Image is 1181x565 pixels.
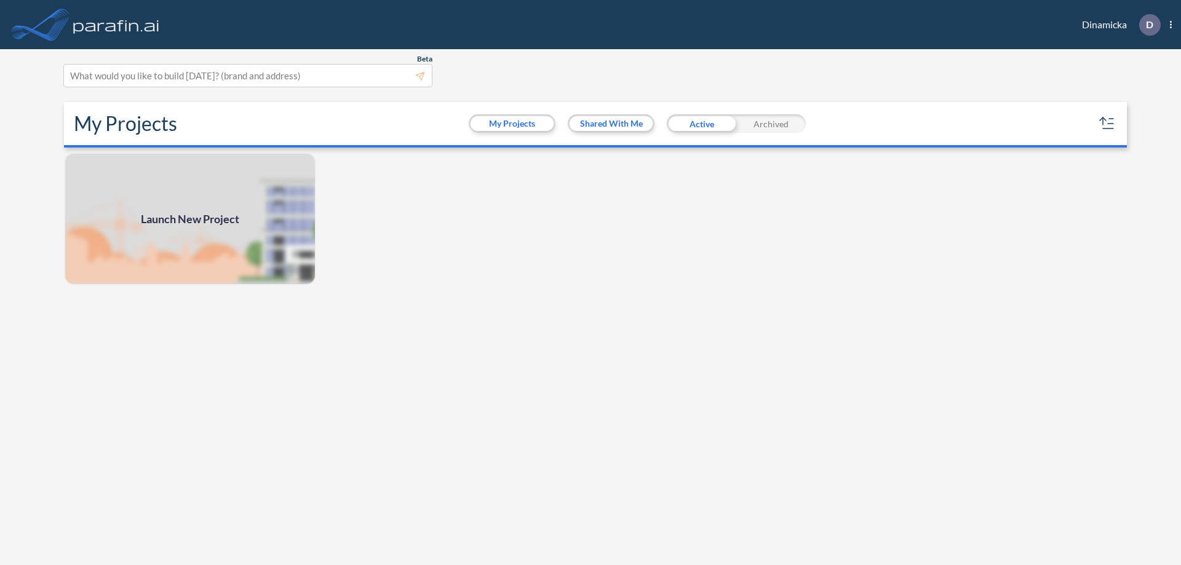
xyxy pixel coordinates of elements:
[64,152,316,285] a: Launch New Project
[1064,14,1172,36] div: Dinamicka
[667,114,736,133] div: Active
[417,54,432,64] span: Beta
[71,12,162,37] img: logo
[1146,19,1153,30] p: D
[64,152,316,285] img: add
[141,211,239,227] span: Launch New Project
[471,116,554,131] button: My Projects
[74,112,177,135] h2: My Projects
[736,114,806,133] div: Archived
[570,116,653,131] button: Shared With Me
[1097,114,1117,133] button: sort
